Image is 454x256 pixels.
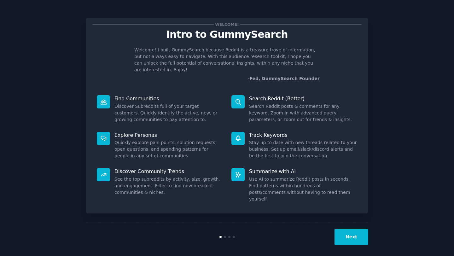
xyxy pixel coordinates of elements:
[249,132,357,138] p: Track Keywords
[335,229,368,245] button: Next
[249,139,357,159] dd: Stay up to date with new threads related to your business. Set up email/slack/discord alerts and ...
[249,168,357,175] p: Summarize with AI
[134,47,320,73] p: Welcome! I built GummySearch because Reddit is a treasure trove of information, but not always ea...
[114,132,223,138] p: Explore Personas
[114,95,223,102] p: Find Communities
[92,29,362,40] p: Intro to GummySearch
[114,103,223,123] dd: Discover Subreddits full of your target customers. Quickly identify the active, new, or growing c...
[114,168,223,175] p: Discover Community Trends
[214,21,240,28] span: Welcome!
[114,176,223,196] dd: See the top subreddits by activity, size, growth, and engagement. Filter to find new breakout com...
[249,103,357,123] dd: Search Reddit posts & comments for any keyword. Zoom in with advanced query parameters, or zoom o...
[248,75,320,82] div: -
[249,76,320,81] a: Fed, GummySearch Founder
[249,176,357,202] dd: Use AI to summarize Reddit posts in seconds. Find patterns within hundreds of posts/comments with...
[249,95,357,102] p: Search Reddit (Better)
[114,139,223,159] dd: Quickly explore pain points, solution requests, open questions, and spending patterns for people ...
